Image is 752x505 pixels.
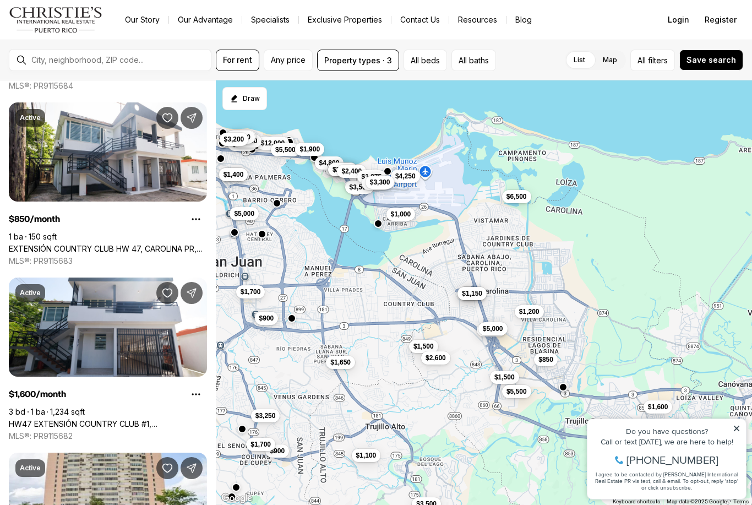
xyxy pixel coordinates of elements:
[270,447,285,455] span: $900
[506,387,527,396] span: $5,500
[506,12,541,28] a: Blog
[220,133,249,146] button: $3,200
[185,383,207,405] button: Property options
[20,289,41,297] p: Active
[391,12,449,28] button: Contact Us
[20,113,41,122] p: Active
[337,165,366,178] button: $2,400
[679,50,743,70] button: Save search
[478,322,508,335] button: $5,000
[490,371,519,384] button: $1,500
[9,7,103,33] a: logo
[261,139,285,148] span: $12,000
[648,55,668,66] span: filters
[181,107,203,129] button: Share Property
[457,287,487,300] button: $1,150
[686,56,736,64] span: Save search
[216,50,259,71] button: For rent
[451,50,496,71] button: All baths
[219,168,248,181] button: $1,200
[264,50,313,71] button: Any price
[449,12,506,28] a: Resources
[362,172,382,181] span: $1,975
[185,208,207,230] button: Property options
[224,170,244,179] span: $1,400
[421,351,450,365] button: $2,600
[116,12,168,28] a: Our Story
[426,354,446,362] span: $2,600
[9,244,207,254] a: EXTENSIÓN COUNTRY CLUB HW 47, CAROLINA PR, 00985
[45,52,137,63] span: [PHONE_NUMBER]
[223,56,252,64] span: For rent
[317,50,399,71] button: Property types · 3
[230,133,250,142] span: $7,000
[462,289,482,298] span: $1,150
[250,440,271,449] span: $1,700
[538,355,553,364] span: $850
[14,68,157,89] span: I agree to be contacted by [PERSON_NAME] International Real Estate PR via text, call & email. To ...
[12,25,159,32] div: Do you have questions?
[668,15,689,24] span: Login
[494,373,515,382] span: $1,500
[224,135,244,144] span: $3,200
[350,183,370,192] span: $3,500
[227,130,257,143] button: $8,000
[502,385,531,398] button: $5,500
[315,156,344,170] button: $4,800
[222,87,267,110] button: Start drawing
[299,145,320,154] span: $1,900
[20,464,41,473] p: Active
[644,400,673,414] button: $1,600
[413,342,434,351] span: $1,500
[705,15,737,24] span: Register
[156,282,178,304] button: Save Property: HW47 EXTENSIÓN COUNTRY CLUB #1
[630,50,675,71] button: Allfilters
[404,50,447,71] button: All beds
[255,312,279,325] button: $900
[319,159,340,167] span: $4,800
[594,50,626,70] label: Map
[352,449,381,462] button: $1,100
[328,163,357,176] button: $2,350
[271,143,300,156] button: $5,500
[356,451,377,460] span: $1,100
[698,9,743,31] button: Register
[255,411,276,420] span: $3,250
[534,353,558,366] button: $850
[333,165,353,174] span: $2,350
[565,50,594,70] label: List
[661,9,696,31] button: Login
[246,438,275,451] button: $1,700
[257,137,289,150] button: $12,000
[181,457,203,479] button: Share Property
[515,305,544,318] button: $1,200
[236,285,265,298] button: $1,700
[345,181,374,194] button: $3,500
[230,207,259,220] button: $5,000
[483,324,503,333] span: $5,000
[326,356,355,369] button: $1,650
[241,287,261,296] span: $1,700
[477,323,506,336] button: $1,000
[295,143,324,156] button: $1,900
[357,170,386,183] button: $1,975
[341,167,362,176] span: $2,400
[391,210,411,219] span: $1,000
[330,358,351,367] span: $1,650
[251,409,280,422] button: $3,250
[12,35,159,43] div: Call or text [DATE], we are here to help!
[362,177,391,190] button: $3,500
[329,162,358,176] button: $3,200
[395,172,416,181] span: $4,250
[156,107,178,129] button: Save Property: EXTENSIÓN COUNTRY CLUB HW 47
[299,12,391,28] a: Exclusive Properties
[637,55,646,66] span: All
[219,168,248,181] button: $1,400
[259,314,274,323] span: $900
[271,56,306,64] span: Any price
[242,12,298,28] a: Specialists
[506,192,527,201] span: $6,500
[366,176,395,189] button: $3,300
[391,170,420,183] button: $4,250
[519,307,540,316] span: $1,200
